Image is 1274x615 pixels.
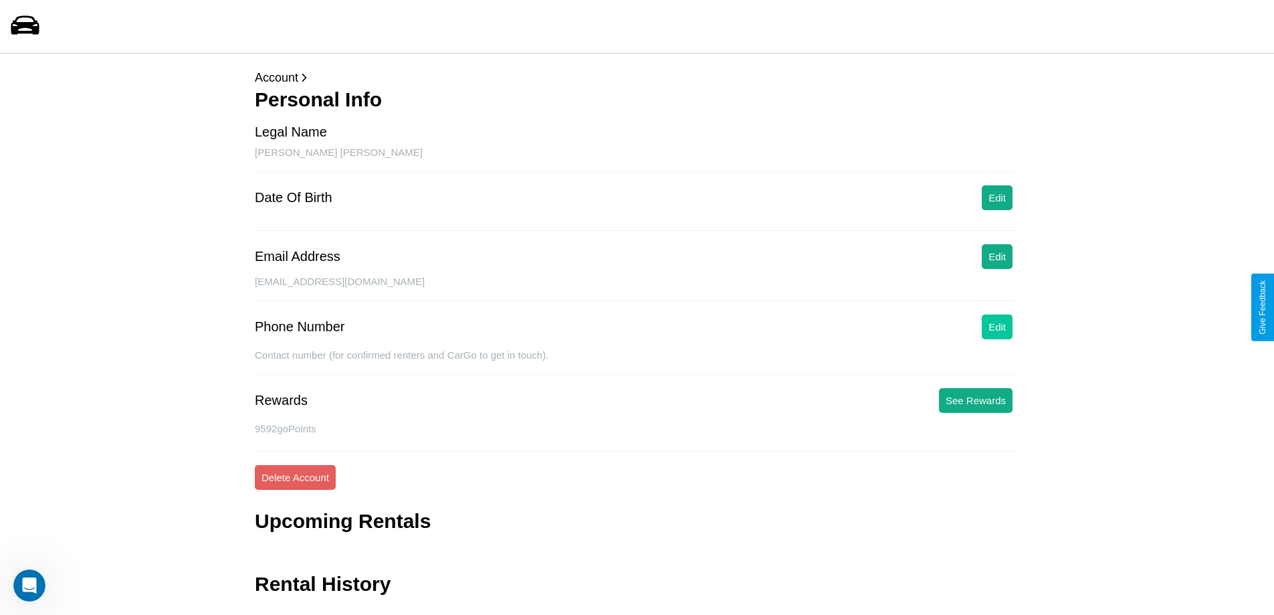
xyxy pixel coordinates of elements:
div: [EMAIL_ADDRESS][DOMAIN_NAME] [255,276,1019,301]
h3: Upcoming Rentals [255,510,431,533]
div: Give Feedback [1258,280,1267,335]
div: [PERSON_NAME] [PERSON_NAME] [255,147,1019,172]
button: Edit [982,244,1013,269]
button: Delete Account [255,465,336,490]
div: Contact number (for confirmed renters and CarGo to get in touch). [255,349,1019,375]
div: Legal Name [255,124,327,140]
p: Account [255,67,1019,88]
div: Phone Number [255,319,345,335]
p: 9592 goPoints [255,420,1019,438]
h3: Rental History [255,573,391,596]
button: See Rewards [939,388,1013,413]
button: Edit [982,315,1013,339]
div: Email Address [255,249,340,264]
iframe: Intercom live chat [13,569,45,602]
h3: Personal Info [255,88,1019,111]
div: Rewards [255,393,308,408]
div: Date Of Birth [255,190,332,205]
button: Edit [982,185,1013,210]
